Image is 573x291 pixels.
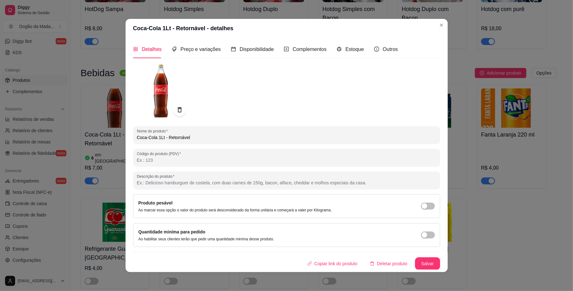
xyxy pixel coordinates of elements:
span: calendar [231,47,236,52]
span: info-circle [374,47,379,52]
img: produto [133,63,190,120]
span: Outros [383,47,398,52]
span: Detalhes [142,47,162,52]
label: Código do produto (PDV) [137,151,183,156]
button: deleteDeletar produto [365,257,413,270]
span: tags [172,47,177,52]
label: Nome do produto [137,128,170,134]
p: Ao marcar essa opção o valor do produto será desconsiderado da forma unitária e começará a valer ... [138,208,332,213]
span: Disponibilidade [240,47,274,52]
header: Coca-Cola 1Lt - Retornável - detalhes [126,19,448,38]
label: Quantidade miníma para pedido [138,229,205,234]
span: appstore [133,47,138,52]
span: Preço e variações [181,47,221,52]
button: Salvar [415,257,440,270]
button: Close [436,20,447,30]
input: Descrição do produto [137,180,436,186]
span: code-sandbox [337,47,342,52]
input: Nome do produto [137,134,436,141]
input: Código do produto (PDV) [137,157,436,163]
span: Complementos [293,47,327,52]
label: Descrição do produto [137,174,177,179]
p: Ao habilitar seus clientes terão que pedir uma quantidade miníma desse produto. [138,237,274,242]
span: Estoque [345,47,364,52]
label: Produto pesável [138,200,173,205]
button: Copiar link do produto [302,257,362,270]
span: delete [370,261,374,266]
span: plus-square [284,47,289,52]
